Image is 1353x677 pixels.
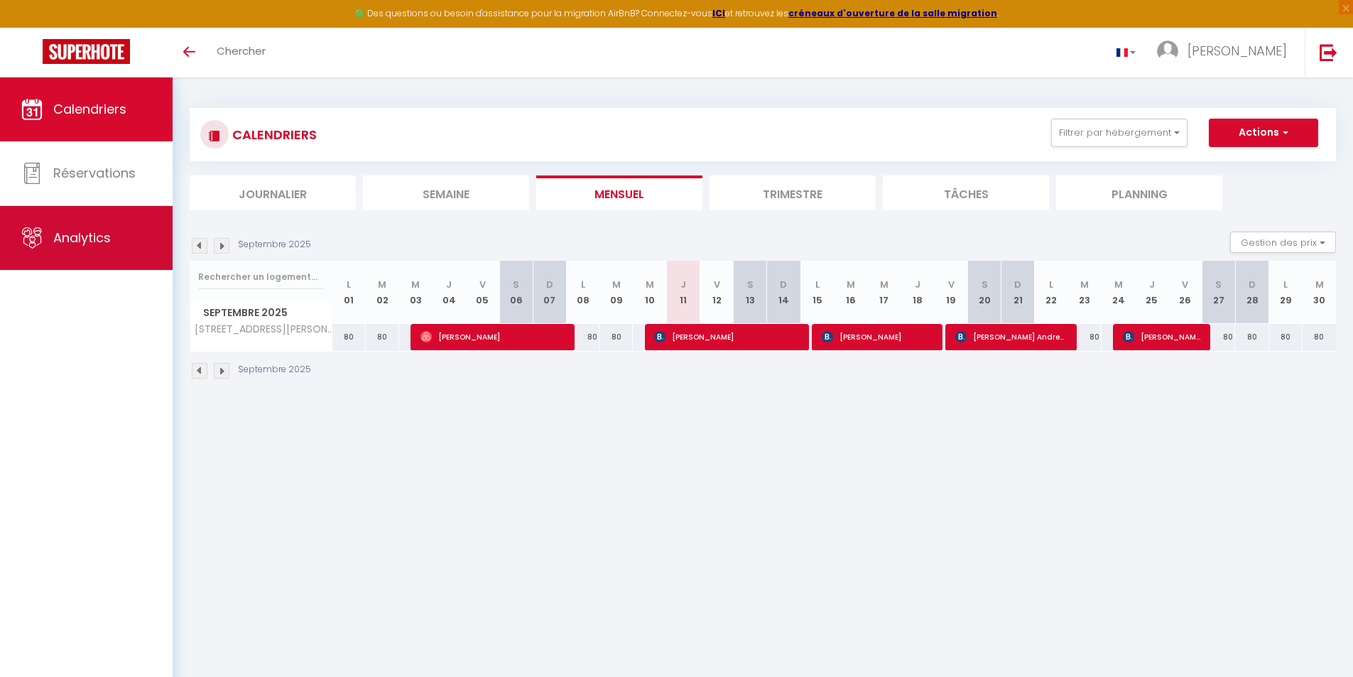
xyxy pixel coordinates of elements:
[206,28,276,77] a: Chercher
[229,119,317,151] h3: CALENDRIERS
[332,324,366,350] div: 80
[1215,278,1222,291] abbr: S
[1315,278,1324,291] abbr: M
[366,324,399,350] div: 80
[788,7,997,19] strong: créneaux d'ouverture de la salle migration
[217,43,266,58] span: Chercher
[700,261,734,324] th: 12
[1068,324,1102,350] div: 80
[366,261,399,324] th: 02
[710,175,876,210] li: Trimestre
[479,278,486,291] abbr: V
[948,278,955,291] abbr: V
[612,278,621,291] abbr: M
[1293,613,1342,666] iframe: Chat
[599,324,633,350] div: 80
[411,278,420,291] abbr: M
[1056,175,1222,210] li: Planning
[420,323,565,350] span: [PERSON_NAME]
[1249,278,1256,291] abbr: D
[780,278,787,291] abbr: D
[646,278,654,291] abbr: M
[433,261,466,324] th: 04
[1102,261,1135,324] th: 24
[1135,261,1168,324] th: 25
[680,278,686,291] abbr: J
[880,278,889,291] abbr: M
[499,261,533,324] th: 06
[934,261,967,324] th: 19
[347,278,351,291] abbr: L
[1123,323,1201,350] span: [PERSON_NAME]
[1051,119,1188,147] button: Filtrer par hébergement
[767,261,800,324] th: 14
[536,175,702,210] li: Mensuel
[546,278,553,291] abbr: D
[53,164,136,182] span: Réservations
[1320,43,1337,61] img: logout
[466,261,499,324] th: 05
[633,261,666,324] th: 10
[446,278,452,291] abbr: J
[1001,261,1035,324] th: 21
[238,238,311,251] p: Septembre 2025
[332,261,366,324] th: 01
[1157,40,1178,62] img: ...
[883,175,1049,210] li: Tâches
[1283,278,1288,291] abbr: L
[1235,324,1268,350] div: 80
[815,278,820,291] abbr: L
[1114,278,1123,291] abbr: M
[955,323,1067,350] span: [PERSON_NAME] Andreze-[PERSON_NAME]
[901,261,934,324] th: 18
[1269,261,1303,324] th: 29
[192,324,335,335] span: [STREET_ADDRESS][PERSON_NAME] · T2 avec balcon et cuisine équipé
[734,261,767,324] th: 13
[190,175,356,210] li: Journalier
[566,261,599,324] th: 08
[566,324,599,350] div: 80
[599,261,633,324] th: 09
[378,278,386,291] abbr: M
[1182,278,1188,291] abbr: V
[867,261,901,324] th: 17
[1230,232,1336,253] button: Gestion des prix
[363,175,529,210] li: Semaine
[1068,261,1102,324] th: 23
[53,100,126,118] span: Calendriers
[1149,278,1155,291] abbr: J
[714,278,720,291] abbr: V
[1303,261,1336,324] th: 30
[399,261,433,324] th: 03
[1049,278,1053,291] abbr: L
[43,39,130,64] img: Super Booking
[1146,28,1305,77] a: ... [PERSON_NAME]
[747,278,754,291] abbr: S
[1235,261,1268,324] th: 28
[581,278,585,291] abbr: L
[11,6,54,48] button: Ouvrir le widget de chat LiveChat
[667,261,700,324] th: 11
[1269,324,1303,350] div: 80
[198,264,324,290] input: Rechercher un logement...
[1209,119,1318,147] button: Actions
[513,278,519,291] abbr: S
[190,303,332,323] span: Septembre 2025
[915,278,920,291] abbr: J
[1188,42,1287,60] span: [PERSON_NAME]
[1168,261,1202,324] th: 26
[1035,261,1068,324] th: 22
[1202,324,1235,350] div: 80
[1303,324,1336,350] div: 80
[834,261,867,324] th: 16
[712,7,725,19] a: ICI
[1014,278,1021,291] abbr: D
[822,323,933,350] span: [PERSON_NAME]
[238,363,311,377] p: Septembre 2025
[968,261,1001,324] th: 20
[1080,278,1089,291] abbr: M
[800,261,834,324] th: 15
[982,278,988,291] abbr: S
[533,261,566,324] th: 07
